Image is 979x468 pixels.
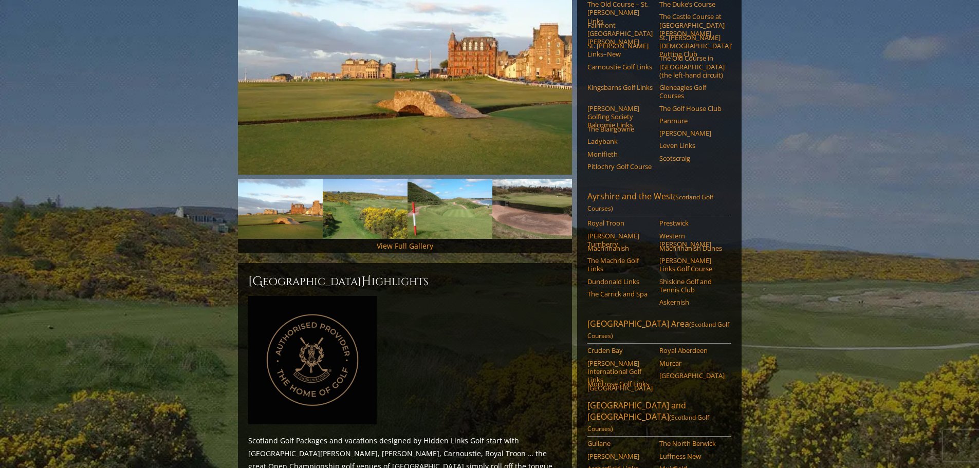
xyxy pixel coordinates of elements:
a: [PERSON_NAME] [659,129,725,137]
a: Dundonald Links [587,277,653,286]
a: Montrose Golf Links [587,380,653,388]
a: The Golf House Club [659,104,725,113]
a: [PERSON_NAME] International Golf Links [GEOGRAPHIC_DATA] [587,359,653,392]
a: Prestwick [659,219,725,227]
a: Shiskine Golf and Tennis Club [659,277,725,294]
a: The Old Course in [GEOGRAPHIC_DATA] (the left-hand circuit) [659,54,725,79]
a: [PERSON_NAME] Turnberry [587,232,653,249]
h2: [GEOGRAPHIC_DATA] ighlights [248,273,562,290]
a: St. [PERSON_NAME] [DEMOGRAPHIC_DATA]’ Putting Club [659,33,725,59]
a: The Carrick and Spa [587,290,653,298]
a: [GEOGRAPHIC_DATA] [659,371,725,380]
a: Scotscraig [659,154,725,162]
a: View Full Gallery [377,241,433,251]
a: Cruden Bay [587,346,653,354]
a: Gullane [587,439,653,447]
a: The Castle Course at [GEOGRAPHIC_DATA][PERSON_NAME] [659,12,725,38]
a: Kingsbarns Golf Links [587,83,653,91]
a: The Machrie Golf Links [587,256,653,273]
a: Gleneagles Golf Courses [659,83,725,100]
span: (Scotland Golf Courses) [587,193,713,213]
a: Machrihanish [587,244,653,252]
a: Royal Aberdeen [659,346,725,354]
a: Ayrshire and the West(Scotland Golf Courses) [587,191,731,216]
a: Machrihanish Dunes [659,244,725,252]
a: The Blairgowrie [587,125,653,133]
a: Pitlochry Golf Course [587,162,653,171]
a: Western [PERSON_NAME] [659,232,725,249]
a: [PERSON_NAME] Links Golf Course [659,256,725,273]
a: [GEOGRAPHIC_DATA] and [GEOGRAPHIC_DATA](Scotland Golf Courses) [587,400,731,437]
a: Murcar [659,359,725,367]
a: The North Berwick [659,439,725,447]
a: Luffness New [659,452,725,460]
a: St. [PERSON_NAME] Links–New [587,42,653,59]
a: Monifieth [587,150,653,158]
a: [GEOGRAPHIC_DATA] Area(Scotland Golf Courses) [587,318,731,344]
span: (Scotland Golf Courses) [587,320,729,340]
a: Fairmont [GEOGRAPHIC_DATA][PERSON_NAME] [587,21,653,46]
a: Panmure [659,117,725,125]
span: H [361,273,372,290]
a: Ladybank [587,137,653,145]
a: [PERSON_NAME] [587,452,653,460]
span: (Scotland Golf Courses) [587,413,709,433]
a: [PERSON_NAME] Golfing Society Balcomie Links [587,104,653,129]
a: Carnoustie Golf Links [587,63,653,71]
a: Leven Links [659,141,725,149]
a: Royal Troon [587,219,653,227]
a: Askernish [659,298,725,306]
